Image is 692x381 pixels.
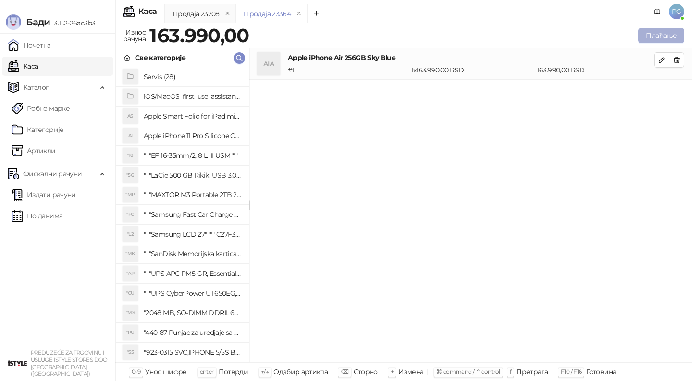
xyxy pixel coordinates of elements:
[516,366,548,378] div: Претрага
[173,9,220,19] div: Продаја 23208
[144,246,241,262] h4: """SanDisk Memorijska kartica 256GB microSDXC sa SD adapterom SDSQXA1-256G-GN6MA - Extreme PLUS, ...
[273,366,328,378] div: Одабир артикла
[144,305,241,321] h4: "2048 MB, SO-DIMM DDRII, 667 MHz, Napajanje 1,8 0,1 V, Latencija CL5"
[23,78,49,97] span: Каталог
[123,345,138,360] div: "S5
[586,366,616,378] div: Готовина
[436,368,500,375] span: ⌘ command / ⌃ control
[144,89,241,104] h4: iOS/MacOS_first_use_assistance (4)
[535,65,656,75] div: 163.990,00 RSD
[144,148,241,163] h4: """EF 16-35mm/2, 8 L III USM"""
[261,368,269,375] span: ↑/↓
[12,206,62,226] a: По данима
[144,345,241,360] h4: "923-0315 SVC,IPHONE 5/5S BATTERY REMOVAL TRAY Držač za iPhone sa kojim se otvara display
[6,14,21,30] img: Logo
[307,4,326,23] button: Add tab
[123,286,138,301] div: "CU
[144,69,241,84] h4: Servis (28)
[123,246,138,262] div: "MK
[149,24,249,47] strong: 163.990,00
[8,354,27,373] img: 64x64-companyLogo-77b92cf4-9946-4f36-9751-bf7bb5fd2c7d.png
[638,28,684,43] button: Плаћање
[144,207,241,222] h4: """Samsung Fast Car Charge Adapter, brzi auto punja_, boja crna"""
[650,4,665,19] a: Документација
[135,52,185,63] div: Све категорије
[391,368,394,375] span: +
[12,99,70,118] a: Робне марке
[26,16,50,28] span: Бади
[145,366,187,378] div: Унос шифре
[561,368,581,375] span: F10 / F16
[200,368,214,375] span: enter
[123,128,138,143] div: AI
[288,52,654,63] h4: Apple iPhone Air 256GB Sky Blue
[123,207,138,222] div: "FC
[398,366,423,378] div: Измена
[222,10,234,18] button: remove
[132,368,140,375] span: 0-9
[409,65,535,75] div: 1 x 163.990,00 RSD
[144,286,241,301] h4: """UPS CyberPower UT650EG, 650VA/360W , line-int., s_uko, desktop"""
[510,368,511,375] span: f
[123,325,138,340] div: "PU
[31,349,108,377] small: PREDUZEĆE ZA TRGOVINU I USLUGE ISTYLE STORES DOO [GEOGRAPHIC_DATA] ([GEOGRAPHIC_DATA])
[123,108,138,124] div: AS
[144,226,241,242] h4: """Samsung LCD 27"""" C27F390FHUXEN"""
[12,141,56,160] a: ArtikliАртикли
[293,10,305,18] button: remove
[219,366,248,378] div: Потврди
[116,67,249,362] div: grid
[138,8,157,15] div: Каса
[123,167,138,183] div: "5G
[123,305,138,321] div: "MS
[23,164,82,183] span: Фискални рачуни
[8,36,51,55] a: Почетна
[144,325,241,340] h4: "440-87 Punjac za uredjaje sa micro USB portom 4/1, Stand."
[123,266,138,281] div: "AP
[354,366,378,378] div: Сторно
[144,167,241,183] h4: """LaCie 500 GB Rikiki USB 3.0 / Ultra Compact & Resistant aluminum / USB 3.0 / 2.5"""""""
[144,187,241,202] h4: """MAXTOR M3 Portable 2TB 2.5"""" crni eksterni hard disk HX-M201TCB/GM"""
[144,108,241,124] h4: Apple Smart Folio for iPad mini (A17 Pro) - Sage
[123,187,138,202] div: "MP
[12,120,64,139] a: Категорије
[8,57,38,76] a: Каса
[257,52,280,75] div: AIA
[144,266,241,281] h4: """UPS APC PM5-GR, Essential Surge Arrest,5 utic_nica"""
[286,65,409,75] div: # 1
[669,4,684,19] span: PG
[123,148,138,163] div: "18
[121,26,148,45] div: Износ рачуна
[144,128,241,143] h4: Apple iPhone 11 Pro Silicone Case - Black
[341,368,348,375] span: ⌫
[244,9,291,19] div: Продаја 23364
[123,226,138,242] div: "L2
[12,185,76,204] a: Издати рачуни
[50,19,95,27] span: 3.11.2-26ac3b3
